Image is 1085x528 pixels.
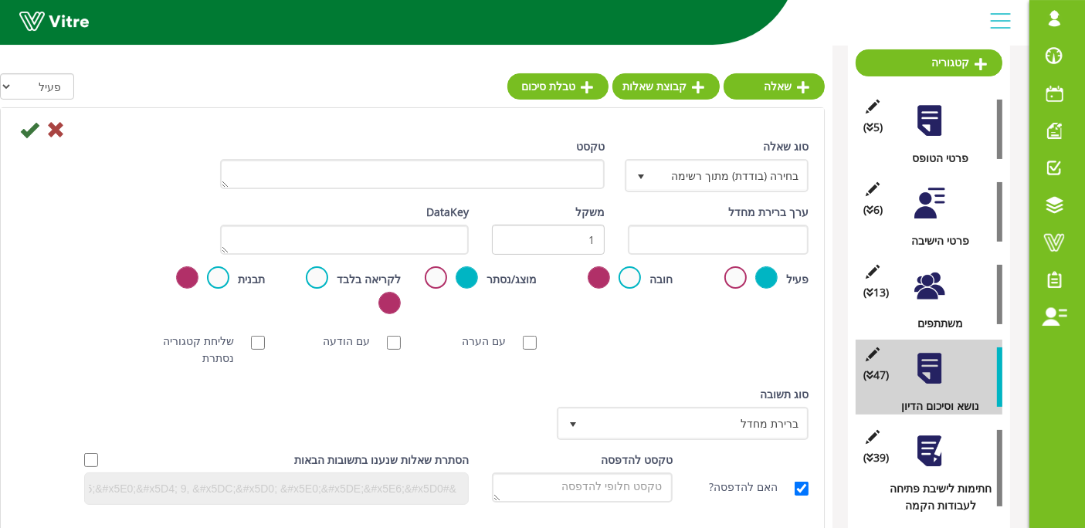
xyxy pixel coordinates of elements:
div: נושא וסיכום הדיון [867,398,1002,415]
label: לקריאה בלבד [337,271,401,288]
label: שליחת קטגוריה נסתרת [152,333,249,367]
span: select [559,409,587,437]
input: שליחת קטגוריה נסתרת [251,336,265,350]
label: מוצג/נסתר [487,271,537,288]
label: חובה [649,271,673,288]
span: (39 ) [863,449,889,466]
a: קטגוריה [856,49,1002,76]
span: select [627,161,655,189]
span: (6 ) [863,201,883,218]
label: עם הערה [462,333,521,350]
span: (5 ) [863,119,883,136]
input: Hide question based on answer [84,453,98,467]
label: משקל [575,204,605,221]
label: טקסט להדפסה [601,452,673,469]
div: פרטי הטופס [867,150,1002,167]
label: סוג שאלה [763,138,809,155]
a: טבלת סיכום [507,73,609,100]
input: עם הערה [523,336,537,350]
label: DataKey [426,204,469,221]
input: האם להדפסה? [795,482,809,496]
label: ערך ברירת מחדל [728,204,809,221]
div: משתתפים [867,315,1002,332]
label: טקסט [576,138,605,155]
label: סוג תשובה [760,386,809,403]
span: (13 ) [863,284,889,301]
span: בחירה (בודדת) מתוך רשימה [654,161,807,189]
label: האם להדפסה? [709,479,793,496]
div: פרטי הישיבה [867,232,1002,249]
div: חתימות לישיבת פתיחה לעבודות הקמה [867,480,1002,514]
label: הסתרת שאלות שנענו בתשובות הבאות [294,452,469,469]
a: קבוצת שאלות [612,73,720,100]
label: פעיל [786,271,809,288]
a: שאלה [724,73,825,100]
label: עם הודעה [323,333,385,350]
span: ברירת מחדל [586,409,807,437]
span: (47 ) [863,367,889,384]
label: תבנית [238,271,265,288]
input: עם הודעה [387,336,401,350]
